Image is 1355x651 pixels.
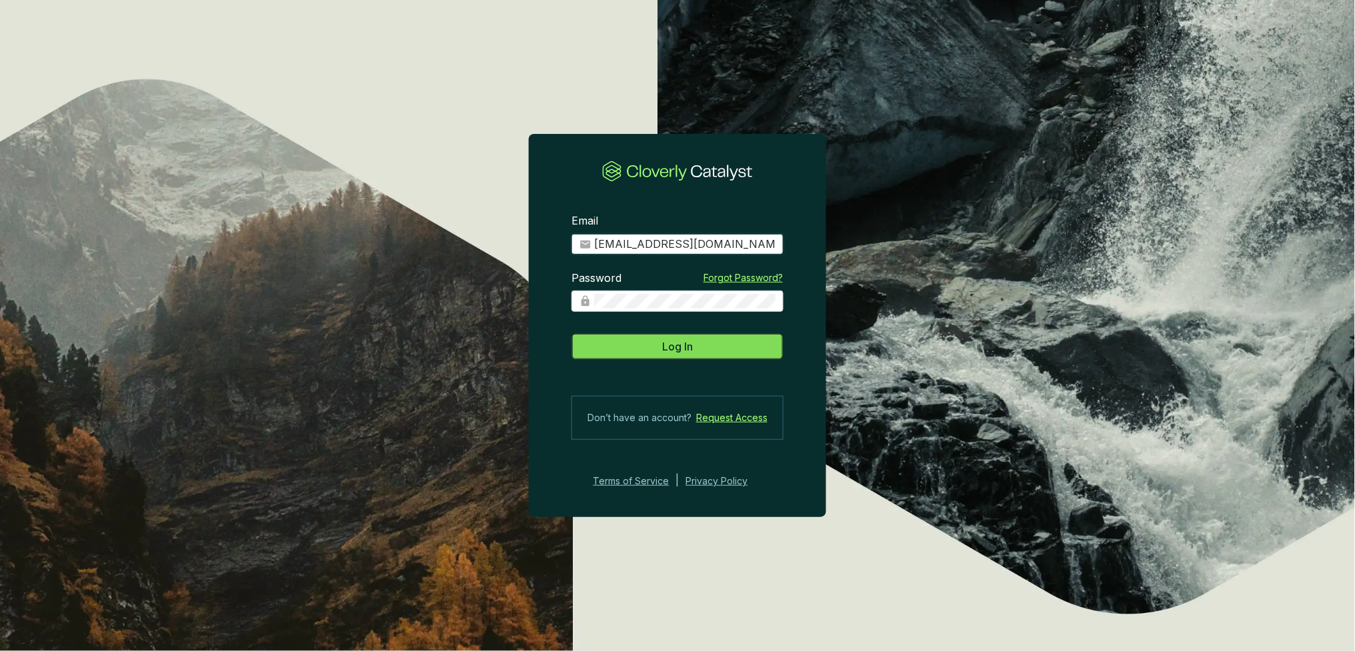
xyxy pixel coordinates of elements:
[594,237,776,252] input: Email
[594,294,776,309] input: Password
[676,473,680,489] div: |
[686,473,766,489] a: Privacy Policy
[571,271,621,286] label: Password
[571,333,784,360] button: Log In
[662,338,693,354] span: Log In
[587,410,692,426] span: Don’t have an account?
[704,271,783,285] a: Forgot Password?
[589,473,669,489] a: Terms of Service
[571,214,598,229] label: Email
[696,410,768,426] a: Request Access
